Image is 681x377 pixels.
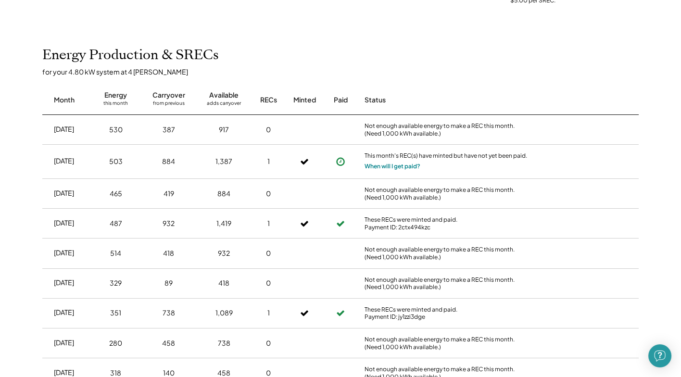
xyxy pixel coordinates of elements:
[162,339,175,348] div: 458
[218,249,230,258] div: 932
[365,216,528,231] div: These RECs were minted and paid. Payment ID: 2ctx494kzc
[109,339,122,348] div: 280
[260,95,277,105] div: RECs
[103,100,128,110] div: this month
[365,276,528,291] div: Not enough available energy to make a REC this month. (Need 1,000 kWh available.)
[110,278,122,288] div: 329
[266,249,271,258] div: 0
[162,157,175,166] div: 884
[267,308,270,318] div: 1
[293,95,316,105] div: Minted
[54,218,74,228] div: [DATE]
[153,100,185,110] div: from previous
[163,125,175,135] div: 387
[365,95,528,105] div: Status
[152,90,185,100] div: Carryover
[215,157,232,166] div: 1,387
[110,249,121,258] div: 514
[54,125,74,134] div: [DATE]
[365,162,420,171] button: When will I get paid?
[42,47,219,63] h2: Energy Production & SRECs
[163,249,174,258] div: 418
[266,278,271,288] div: 0
[110,308,121,318] div: 351
[54,188,74,198] div: [DATE]
[109,157,123,166] div: 503
[365,152,528,162] div: This month's REC(s) have minted but have not yet been paid.
[219,125,229,135] div: 917
[163,219,175,228] div: 932
[267,219,270,228] div: 1
[266,189,271,199] div: 0
[54,156,74,166] div: [DATE]
[110,219,122,228] div: 487
[104,90,127,100] div: Energy
[54,338,74,348] div: [DATE]
[109,125,123,135] div: 530
[266,125,271,135] div: 0
[365,336,528,351] div: Not enough available energy to make a REC this month. (Need 1,000 kWh available.)
[218,339,230,348] div: 738
[365,122,528,137] div: Not enough available energy to make a REC this month. (Need 1,000 kWh available.)
[207,100,241,110] div: adds carryover
[218,278,229,288] div: 418
[163,308,175,318] div: 738
[648,344,671,367] div: Open Intercom Messenger
[365,186,528,201] div: Not enough available energy to make a REC this month. (Need 1,000 kWh available.)
[54,278,74,288] div: [DATE]
[365,246,528,261] div: Not enough available energy to make a REC this month. (Need 1,000 kWh available.)
[267,157,270,166] div: 1
[266,339,271,348] div: 0
[54,308,74,317] div: [DATE]
[54,95,75,105] div: Month
[164,278,173,288] div: 89
[333,154,348,169] button: Payment approved, but not yet initiated.
[110,189,122,199] div: 465
[209,90,239,100] div: Available
[215,308,233,318] div: 1,089
[164,189,174,199] div: 419
[42,67,648,76] div: for your 4.80 kW system at 4 [PERSON_NAME]
[217,189,230,199] div: 884
[216,219,231,228] div: 1,419
[365,306,528,321] div: These RECs were minted and paid. Payment ID: jy1zzi3dge
[54,248,74,258] div: [DATE]
[334,95,348,105] div: Paid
